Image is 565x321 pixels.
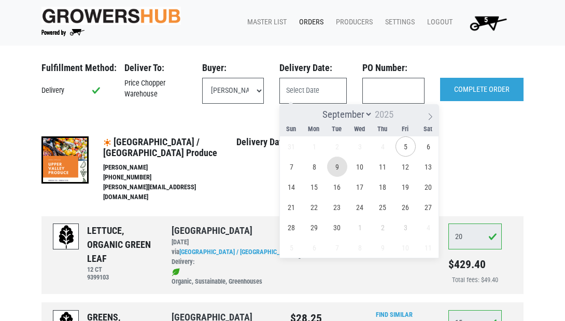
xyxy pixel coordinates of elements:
span: September 8, 2025 [304,157,324,177]
span: October 9, 2025 [373,238,393,258]
span: October 2, 2025 [373,217,393,238]
li: [PERSON_NAME] [103,163,236,173]
h5: $429.40 [448,258,502,271]
a: Master List [239,12,291,32]
span: September 12, 2025 [395,157,416,177]
span: September 16, 2025 [327,177,347,197]
span: September 6, 2025 [418,136,439,157]
img: Cart [465,12,511,33]
a: [GEOGRAPHIC_DATA] / [GEOGRAPHIC_DATA] Produce [179,248,318,256]
span: August 31, 2025 [281,136,302,157]
div: [DATE] [172,238,275,247]
span: October 1, 2025 [350,217,370,238]
span: September 21, 2025 [281,197,302,217]
a: Settings [377,12,419,32]
span: September 26, 2025 [395,197,416,217]
h6: 12 CT [87,266,156,273]
span: September 11, 2025 [373,157,393,177]
span: September 25, 2025 [373,197,393,217]
span: September 5, 2025 [395,136,416,157]
span: Tue [325,126,348,133]
span: October 7, 2025 [327,238,347,258]
h3: Fulfillment Method: [41,62,109,74]
span: September 4, 2025 [373,136,393,157]
span: [GEOGRAPHIC_DATA] / [GEOGRAPHIC_DATA] Produce [103,136,217,159]
h3: Buyer: [202,62,264,74]
div: Price Chopper Warehouse [117,78,194,100]
span: September 9, 2025 [327,157,347,177]
span: September 28, 2025 [281,217,302,238]
span: October 3, 2025 [395,217,416,238]
span: September 24, 2025 [350,197,370,217]
li: [PERSON_NAME][EMAIL_ADDRESS][DOMAIN_NAME] [103,183,236,202]
span: Sun [279,126,302,133]
img: leaf-e5c59151409436ccce96b2ca1b28e03c.png [172,268,180,276]
img: original-fc7597fdc6adbb9d0e2ae620e786d1a2.jpg [41,7,181,25]
a: Orders [291,12,328,32]
h3: PO Number: [362,62,425,74]
img: icon-17c1cd160ff821739f900b4391806256.png [103,138,111,147]
span: September 3, 2025 [350,136,370,157]
div: LETTUCE, ORGANIC GREEN LEAF [87,224,156,266]
span: September 22, 2025 [304,197,324,217]
span: September 20, 2025 [418,177,439,197]
span: September 2, 2025 [327,136,347,157]
span: September 15, 2025 [304,177,324,197]
span: October 11, 2025 [418,238,439,258]
span: October 10, 2025 [395,238,416,258]
span: September 23, 2025 [327,197,347,217]
h6: 9399103 [87,273,156,281]
span: September 30, 2025 [327,217,347,238]
span: September 19, 2025 [395,177,416,197]
span: September 29, 2025 [304,217,324,238]
span: Fri [393,126,416,133]
span: September 17, 2025 [350,177,370,197]
img: Powered by Big Wheelbarrow [41,29,84,36]
a: [GEOGRAPHIC_DATA] [172,225,252,236]
span: September 14, 2025 [281,177,302,197]
input: COMPLETE ORDER [440,78,524,102]
span: Wed [348,126,371,133]
a: Logout [419,12,457,32]
div: Organic, Sustainable, Greenhouses [172,267,275,287]
a: Producers [328,12,377,32]
a: 5 [457,12,515,33]
span: September 27, 2025 [418,197,439,217]
a: Find Similar [376,311,413,318]
div: via [172,247,275,267]
span: Sat [416,126,439,133]
div: Delivery: [172,257,275,267]
span: October 5, 2025 [281,238,302,258]
span: Mon [302,126,325,133]
div: Total fees: $49.40 [448,275,502,285]
img: thumbnail-193ae0f64ec2a00c421216573b1a8b30.png [41,136,89,184]
span: September 18, 2025 [373,177,393,197]
span: October 6, 2025 [304,238,324,258]
span: 5 [484,16,488,24]
span: September 13, 2025 [418,157,439,177]
span: October 8, 2025 [350,238,370,258]
span: September 10, 2025 [350,157,370,177]
h4: Delivery Days [236,136,339,148]
select: Month [318,108,373,121]
span: October 4, 2025 [418,217,439,238]
input: Select Date [279,78,347,104]
input: Qty [448,224,502,249]
span: Thu [371,126,393,133]
span: September 1, 2025 [304,136,324,157]
h3: Delivery Date: [279,62,347,74]
span: September 7, 2025 [281,157,302,177]
h3: Deliver To: [124,62,187,74]
img: placeholder-variety-43d6402dacf2d531de610a020419775a.svg [53,224,79,250]
li: [PHONE_NUMBER] [103,173,236,183]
